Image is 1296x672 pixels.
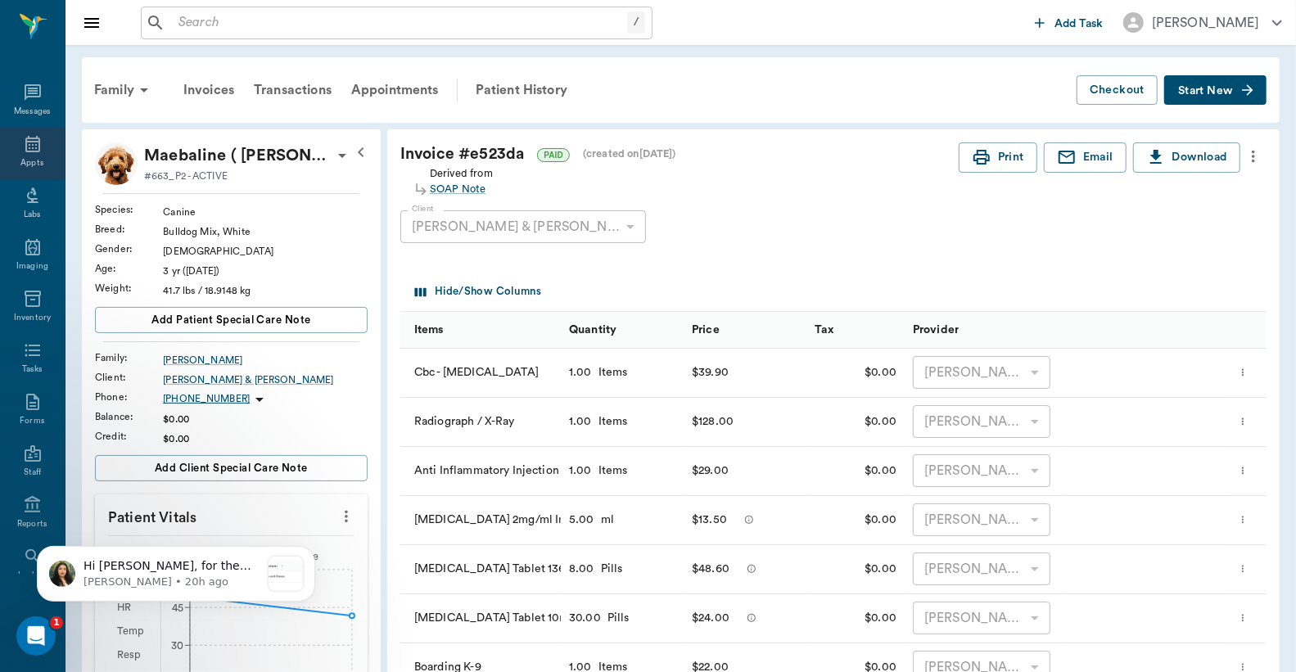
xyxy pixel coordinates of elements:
button: Email [1044,142,1127,173]
div: Inventory [14,312,51,324]
div: Bulldog Mix, White [163,224,368,239]
div: [PERSON_NAME] [913,602,1050,634]
div: Invoice # e523da [400,142,959,166]
div: [PERSON_NAME] [913,552,1050,585]
div: 3 yr ([DATE]) [163,264,368,278]
div: 1.00 [569,364,592,381]
div: [MEDICAL_DATA] Tablet 136mg [400,545,561,594]
p: Maebaline ( [PERSON_NAME]) [PERSON_NAME] [144,142,332,169]
div: Tax [815,307,833,353]
button: more [1234,555,1253,583]
div: $0.00 [806,398,905,447]
div: Quantity [561,311,684,348]
div: Staff [24,467,41,479]
span: Add client Special Care Note [155,459,308,477]
div: Provider [905,311,1065,348]
div: Tax [806,311,905,348]
div: Canine [163,205,368,219]
a: Invoices [174,70,244,110]
button: more [1234,604,1253,632]
div: [PERSON_NAME] [913,503,1050,536]
div: Appts [20,157,43,169]
button: Add patient Special Care Note [95,307,368,333]
div: Phone : [95,390,163,404]
div: Items [414,307,444,353]
div: $29.00 [692,458,729,483]
div: Breed : [95,222,163,237]
iframe: Intercom notifications message [12,513,340,628]
a: SOAP Note [430,182,493,197]
div: $0.00 [163,431,368,446]
input: Search [172,11,627,34]
div: Family : [95,350,163,365]
div: $0.00 [806,447,905,496]
button: more [1234,359,1253,386]
div: $0.00 [163,412,368,426]
div: $128.00 [692,409,734,434]
div: [PERSON_NAME] & [PERSON_NAME] [400,210,646,243]
div: [PERSON_NAME] [913,454,1050,487]
div: 30.00 [569,610,601,626]
div: [PERSON_NAME] [913,405,1050,438]
div: Imaging [16,260,48,273]
div: Provider [913,307,959,353]
div: Anti Inflammatory Injection [400,447,561,496]
div: Species : [95,202,163,217]
div: 41.7 lbs / 18.9148 kg [163,283,368,298]
div: 5.00 [569,512,594,528]
div: $39.90 [692,360,729,385]
div: Items [592,462,628,479]
span: 1 [50,616,63,629]
button: Download [1133,142,1240,173]
button: message [743,606,761,630]
button: more [333,503,359,530]
div: 8.00 [569,561,594,577]
button: message [743,557,761,581]
button: more [1234,457,1253,485]
div: $0.00 [806,349,905,398]
div: Family [84,70,164,110]
div: Pills [594,561,623,577]
button: more [1240,142,1267,170]
div: 1.00 [569,462,592,479]
div: Patient History [466,70,577,110]
div: Pills [601,610,630,626]
img: Profile Image [95,142,138,185]
span: Add patient Special Care Note [151,311,310,329]
button: Add Task [1028,7,1110,38]
div: Resp [108,643,160,667]
div: Gender : [95,241,163,256]
div: [PERSON_NAME] [1152,13,1259,33]
div: Items [592,413,628,430]
div: Client : [95,370,163,385]
div: Maebaline ( Mable) Thompson [144,142,332,169]
div: Quantity [569,307,616,353]
div: Price [692,307,720,353]
div: / [627,11,645,34]
div: Credit : [95,429,163,444]
div: Items [592,364,628,381]
div: $48.60 [692,557,729,581]
div: $0.00 [806,594,905,643]
a: [PERSON_NAME] & [PERSON_NAME] [163,372,368,387]
div: [MEDICAL_DATA] 2mg/ml Injection per cc [400,496,561,545]
div: Price [684,311,806,348]
span: PAID [538,149,569,161]
a: [PERSON_NAME] [163,353,368,368]
div: Weight : [95,281,163,295]
a: Transactions [244,70,341,110]
div: Tasks [22,363,43,376]
div: [PERSON_NAME] [913,356,1050,389]
a: Appointments [341,70,449,110]
div: Cbc - [MEDICAL_DATA] [400,349,561,398]
div: Age : [95,261,163,276]
div: $0.00 [806,496,905,545]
